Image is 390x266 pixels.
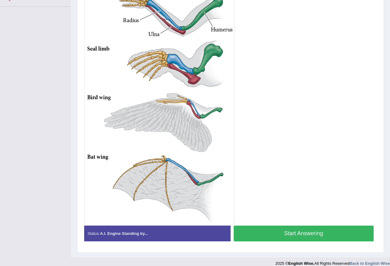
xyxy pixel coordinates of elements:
[234,226,374,241] button: Start Answering
[350,261,390,266] a: Back to English Wise
[288,261,314,266] strong: English Wise.
[84,226,231,241] div: Status:
[100,231,148,236] strong: A.I. Engine Standing by...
